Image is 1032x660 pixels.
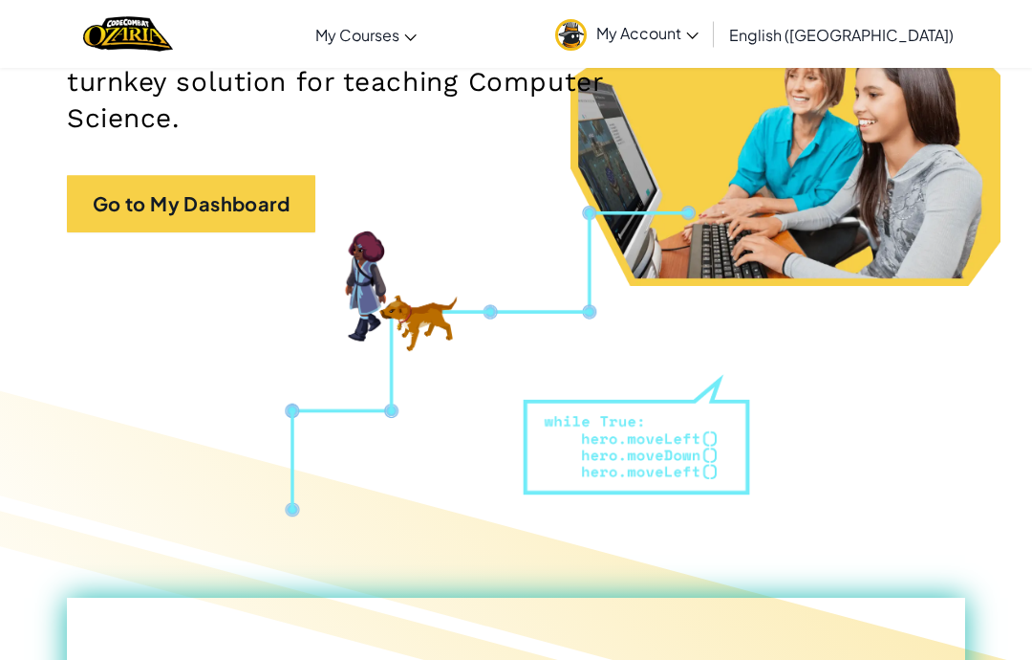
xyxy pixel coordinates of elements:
[720,9,963,60] a: English ([GEOGRAPHIC_DATA])
[83,14,172,54] img: Home
[83,14,172,54] a: Ozaria by CodeCombat logo
[596,23,699,43] span: My Account
[546,4,708,64] a: My Account
[67,175,315,232] a: Go to My Dashboard
[315,25,399,45] span: My Courses
[306,9,426,60] a: My Courses
[67,28,669,137] h2: A coding adventure for students and your turnkey solution for teaching Computer Science.
[555,19,587,51] img: avatar
[729,25,954,45] span: English ([GEOGRAPHIC_DATA])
